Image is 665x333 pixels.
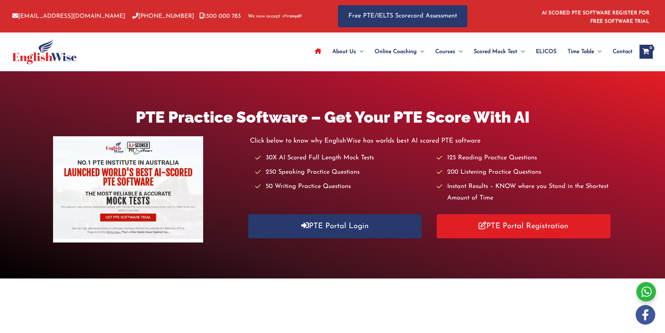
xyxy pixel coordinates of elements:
[536,39,556,64] span: ELICOS
[562,39,607,64] a: Time TableMenu Toggle
[607,39,633,64] a: Contact
[356,39,363,64] span: Menu Toggle
[132,13,194,19] a: [PHONE_NUMBER]
[12,39,77,64] img: cropped-ew-logo
[636,305,655,325] img: white-facebook.png
[338,5,467,27] a: Free PTE/IELTS Scorecard Assessment
[613,39,633,64] span: Contact
[250,135,612,147] p: Click below to know why EnglishWise has worlds best AI scored PTE software
[640,45,653,59] a: View Shopping Cart, empty
[309,39,633,64] nav: Site Navigation: Main Menu
[255,167,430,178] li: 250 Speaking Practice Questions
[248,214,422,238] a: PTE Portal Login
[538,5,653,28] aside: Header Widget 1
[369,39,430,64] a: Online CoachingMenu Toggle
[517,39,525,64] span: Menu Toggle
[468,39,530,64] a: Scored Mock TestMenu Toggle
[332,39,356,64] span: About Us
[437,214,611,238] a: PTE Portal Registration
[568,39,594,64] span: Time Table
[437,181,612,204] li: Instant Results – KNOW where you Stand in the Shortest Amount of Time
[474,39,517,64] span: Scored Mock Test
[53,136,203,242] img: pte-institute-main
[542,10,650,24] a: AI SCORED PTE SOFTWARE REGISTER FOR FREE SOFTWARE TRIAL
[199,13,241,19] a: 1300 000 783
[417,39,424,64] span: Menu Toggle
[53,106,612,128] h1: PTE Practice Software – Get Your PTE Score With AI
[594,39,601,64] span: Menu Toggle
[530,39,562,64] a: ELICOS
[437,167,612,178] li: 200 Listening Practice Questions
[255,181,430,193] li: 50 Writing Practice Questions
[255,152,430,164] li: 30X AI Scored Full Length Mock Tests
[430,39,468,64] a: CoursesMenu Toggle
[435,39,455,64] span: Courses
[248,13,280,20] span: We now accept
[455,39,463,64] span: Menu Toggle
[327,39,369,64] a: About UsMenu Toggle
[375,39,417,64] span: Online Coaching
[282,14,302,18] img: Afterpay-Logo
[437,152,612,164] li: 125 Reading Practice Questions
[12,13,125,19] a: [EMAIL_ADDRESS][DOMAIN_NAME]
